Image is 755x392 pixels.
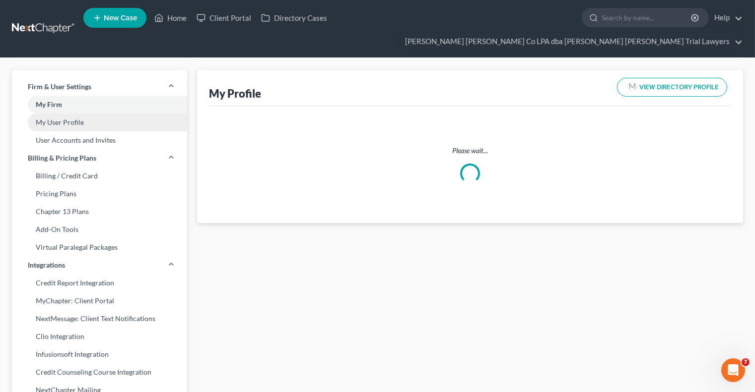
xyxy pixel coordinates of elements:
a: Integrations [12,256,187,274]
a: Billing & Pricing Plans [12,149,187,167]
a: Billing / Credit Card [12,167,187,185]
span: Integrations [28,260,65,270]
a: Help [709,9,743,27]
a: Chapter 13 Plans [12,203,187,221]
a: Virtual Paralegal Packages [12,238,187,256]
a: Infusionsoft Integration [12,345,187,363]
a: Home [149,9,192,27]
input: Search by name... [602,8,692,27]
a: My User Profile [12,113,187,131]
a: [PERSON_NAME] [PERSON_NAME] Co LPA dba [PERSON_NAME] [PERSON_NAME] Trial Lawyers [400,33,743,51]
a: Add-On Tools [12,221,187,238]
a: MyChapter: Client Portal [12,292,187,310]
a: Credit Counseling Course Integration [12,363,187,381]
a: Firm & User Settings [12,78,187,96]
span: New Case [104,14,137,22]
a: Client Portal [192,9,256,27]
span: Billing & Pricing Plans [28,153,96,163]
a: Pricing Plans [12,185,187,203]
a: Directory Cases [256,9,332,27]
p: Please wait... [217,146,723,156]
a: User Accounts and Invites [12,131,187,149]
a: My Firm [12,96,187,113]
div: My Profile [209,86,261,101]
span: 7 [742,358,750,366]
span: Firm & User Settings [28,82,91,92]
iframe: Intercom live chat [721,358,745,382]
span: VIEW DIRECTORY PROFILE [639,84,719,91]
a: NextMessage: Client Text Notifications [12,310,187,328]
a: Clio Integration [12,328,187,345]
button: VIEW DIRECTORY PROFILE [617,78,727,97]
img: modern-attorney-logo-488310dd42d0e56951fffe13e3ed90e038bc441dd813d23dff0c9337a977f38e.png [625,80,639,94]
a: Credit Report Integration [12,274,187,292]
